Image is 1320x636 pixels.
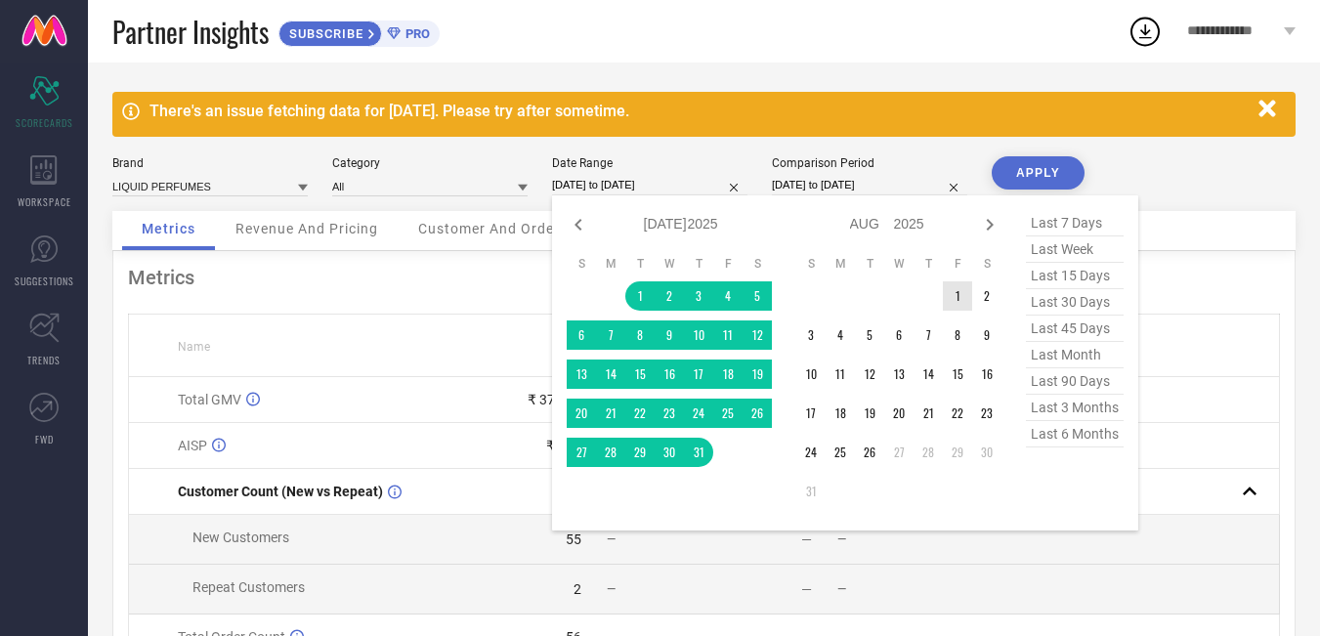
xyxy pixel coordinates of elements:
[655,256,684,272] th: Wednesday
[1026,263,1124,289] span: last 15 days
[655,320,684,350] td: Wed Jul 09 2025
[884,256,914,272] th: Wednesday
[943,256,972,272] th: Friday
[943,438,972,467] td: Fri Aug 29 2025
[1026,368,1124,395] span: last 90 days
[1128,14,1163,49] div: Open download list
[1026,210,1124,236] span: last 7 days
[796,360,826,389] td: Sun Aug 10 2025
[178,484,383,499] span: Customer Count (New vs Repeat)
[796,477,826,506] td: Sun Aug 31 2025
[27,353,61,367] span: TRENDS
[884,399,914,428] td: Wed Aug 20 2025
[772,156,967,170] div: Comparison Period
[401,26,430,41] span: PRO
[546,438,581,453] div: ₹ 657
[567,399,596,428] td: Sun Jul 20 2025
[655,438,684,467] td: Wed Jul 30 2025
[178,438,207,453] span: AISP
[149,102,1249,120] div: There's an issue fetching data for [DATE]. Please try after sometime.
[418,221,568,236] span: Customer And Orders
[743,399,772,428] td: Sat Jul 26 2025
[713,399,743,428] td: Fri Jul 25 2025
[826,360,855,389] td: Mon Aug 11 2025
[884,438,914,467] td: Wed Aug 27 2025
[625,281,655,311] td: Tue Jul 01 2025
[332,156,528,170] div: Category
[796,399,826,428] td: Sun Aug 17 2025
[826,438,855,467] td: Mon Aug 25 2025
[943,399,972,428] td: Fri Aug 22 2025
[655,399,684,428] td: Wed Jul 23 2025
[855,360,884,389] td: Tue Aug 12 2025
[837,582,846,596] span: —
[713,320,743,350] td: Fri Jul 11 2025
[567,256,596,272] th: Sunday
[625,320,655,350] td: Tue Jul 08 2025
[914,256,943,272] th: Thursday
[278,16,440,47] a: SUBSCRIBEPRO
[1026,289,1124,316] span: last 30 days
[35,432,54,446] span: FWD
[18,194,71,209] span: WORKSPACE
[655,360,684,389] td: Wed Jul 16 2025
[567,438,596,467] td: Sun Jul 27 2025
[596,438,625,467] td: Mon Jul 28 2025
[684,399,713,428] td: Thu Jul 24 2025
[625,438,655,467] td: Tue Jul 29 2025
[279,26,368,41] span: SUBSCRIBE
[1026,421,1124,447] span: last 6 months
[772,175,967,195] input: Select comparison period
[552,156,747,170] div: Date Range
[655,281,684,311] td: Wed Jul 02 2025
[567,320,596,350] td: Sun Jul 06 2025
[972,360,1001,389] td: Sat Aug 16 2025
[826,256,855,272] th: Monday
[943,320,972,350] td: Fri Aug 08 2025
[743,360,772,389] td: Sat Jul 19 2025
[178,340,210,354] span: Name
[914,399,943,428] td: Thu Aug 21 2025
[607,532,616,546] span: —
[972,256,1001,272] th: Saturday
[972,438,1001,467] td: Sat Aug 30 2025
[596,360,625,389] td: Mon Jul 14 2025
[142,221,195,236] span: Metrics
[1026,342,1124,368] span: last month
[178,392,241,407] span: Total GMV
[855,399,884,428] td: Tue Aug 19 2025
[713,281,743,311] td: Fri Jul 04 2025
[943,360,972,389] td: Fri Aug 15 2025
[972,399,1001,428] td: Sat Aug 23 2025
[16,115,73,130] span: SCORECARDS
[943,281,972,311] td: Fri Aug 01 2025
[914,438,943,467] td: Thu Aug 28 2025
[972,281,1001,311] td: Sat Aug 02 2025
[566,531,581,547] div: 55
[713,360,743,389] td: Fri Jul 18 2025
[235,221,378,236] span: Revenue And Pricing
[684,320,713,350] td: Thu Jul 10 2025
[914,360,943,389] td: Thu Aug 14 2025
[884,320,914,350] td: Wed Aug 06 2025
[796,438,826,467] td: Sun Aug 24 2025
[596,320,625,350] td: Mon Jul 07 2025
[574,581,581,597] div: 2
[855,320,884,350] td: Tue Aug 05 2025
[684,360,713,389] td: Thu Jul 17 2025
[112,12,269,52] span: Partner Insights
[796,256,826,272] th: Sunday
[1026,236,1124,263] span: last week
[837,532,846,546] span: —
[884,360,914,389] td: Wed Aug 13 2025
[743,320,772,350] td: Sat Jul 12 2025
[972,320,1001,350] td: Sat Aug 09 2025
[978,213,1001,236] div: Next month
[192,579,305,595] span: Repeat Customers
[1026,316,1124,342] span: last 45 days
[684,256,713,272] th: Thursday
[684,438,713,467] td: Thu Jul 31 2025
[112,156,308,170] div: Brand
[567,360,596,389] td: Sun Jul 13 2025
[128,266,1280,289] div: Metrics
